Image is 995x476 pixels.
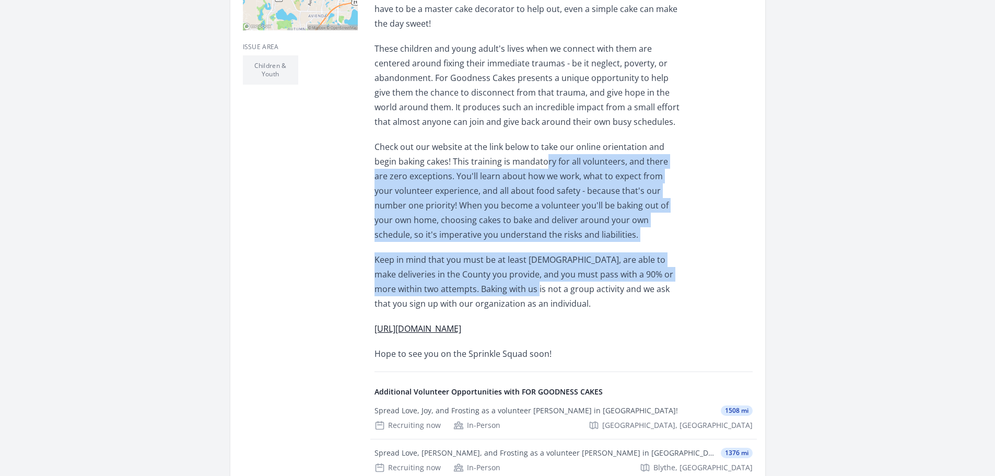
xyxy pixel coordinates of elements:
[374,387,753,397] h4: Additional Volunteer Opportunities with FOR GOODNESS CAKES
[453,462,500,473] div: In-Person
[721,405,753,416] span: 1508 mi
[602,420,753,431] span: [GEOGRAPHIC_DATA], [GEOGRAPHIC_DATA]
[721,448,753,458] span: 1376 mi
[370,397,757,439] a: Spread Love, Joy, and Frosting as a volunteer [PERSON_NAME] in [GEOGRAPHIC_DATA]! 1508 mi Recruit...
[374,252,680,311] p: Keep in mind that you must be at least [DEMOGRAPHIC_DATA], are able to make deliveries in the Cou...
[653,462,753,473] span: Blythe, [GEOGRAPHIC_DATA]
[453,420,500,431] div: In-Person
[374,346,680,361] p: Hope to see you on the Sprinkle Squad soon!
[243,55,298,85] li: Children & Youth
[374,323,461,334] a: [URL][DOMAIN_NAME]
[374,140,680,242] p: Check out our website at the link below to take our online orientation and begin baking cakes! Th...
[374,420,441,431] div: Recruiting now
[374,448,717,458] div: Spread Love, [PERSON_NAME], and Frosting as a volunteer [PERSON_NAME] in [GEOGRAPHIC_DATA], [GEOG...
[374,405,678,416] div: Spread Love, Joy, and Frosting as a volunteer [PERSON_NAME] in [GEOGRAPHIC_DATA]!
[374,462,441,473] div: Recruiting now
[243,43,358,51] h3: Issue area
[374,41,680,129] p: These children and young adult's lives when we connect with them are centered around fixing their...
